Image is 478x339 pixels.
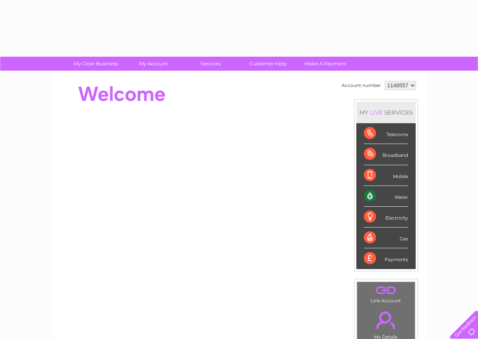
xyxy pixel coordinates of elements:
[364,165,408,186] div: Mobile
[364,186,408,207] div: Water
[340,79,383,92] td: Account number
[368,109,384,116] div: LIVE
[364,144,408,165] div: Broadband
[356,102,416,123] div: MY SERVICES
[364,228,408,248] div: Gas
[294,57,357,71] a: Make A Payment
[364,123,408,144] div: Telecoms
[364,248,408,269] div: Payments
[357,282,415,305] td: Link Account
[359,307,413,333] a: .
[122,57,184,71] a: My Account
[65,57,127,71] a: My Clear Business
[179,57,242,71] a: Services
[364,207,408,228] div: Electricity
[359,284,413,297] a: .
[237,57,299,71] a: Customer Help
